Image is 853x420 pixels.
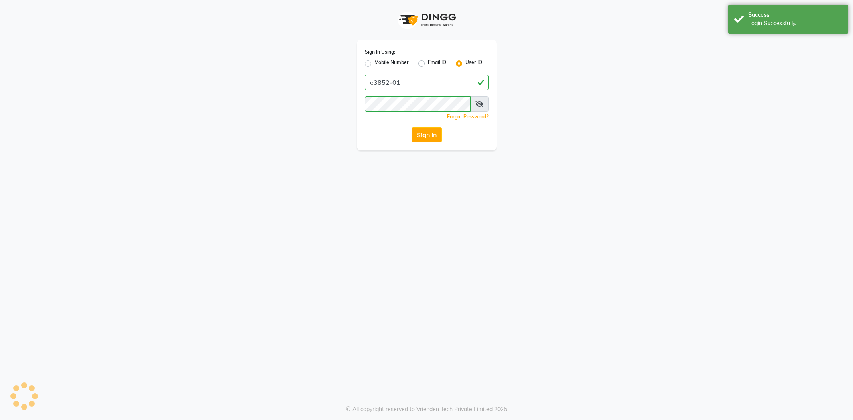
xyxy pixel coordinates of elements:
[748,19,842,28] div: Login Successfully.
[748,11,842,19] div: Success
[395,8,459,32] img: logo1.svg
[428,59,446,68] label: Email ID
[365,75,489,90] input: Username
[465,59,482,68] label: User ID
[447,114,489,120] a: Forgot Password?
[412,127,442,142] button: Sign In
[374,59,409,68] label: Mobile Number
[365,96,471,112] input: Username
[365,48,395,56] label: Sign In Using:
